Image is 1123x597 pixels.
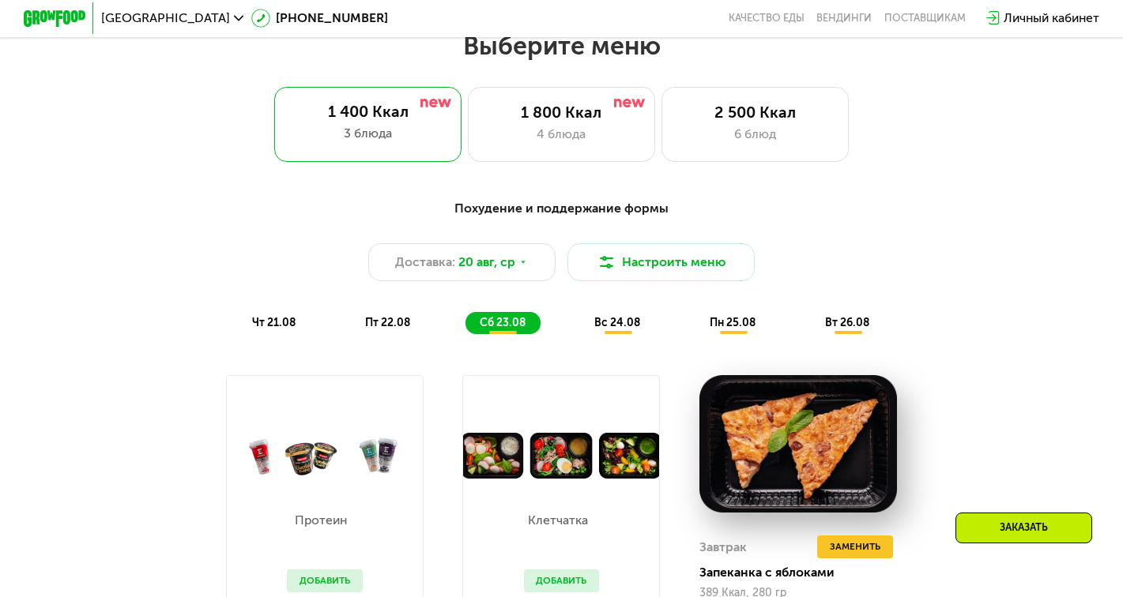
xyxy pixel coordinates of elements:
[458,253,515,272] span: 20 авг, ср
[50,30,1073,62] h2: Выберите меню
[290,124,446,143] div: 3 блюда
[484,103,639,122] div: 1 800 Ккал
[287,514,355,527] p: Протеин
[678,125,832,144] div: 6 блюд
[594,316,640,329] span: вс 24.08
[955,513,1092,543] div: Заказать
[101,12,230,24] span: [GEOGRAPHIC_DATA]
[567,243,755,280] button: Настроить меню
[1004,9,1099,28] div: Личный кабинет
[699,535,747,559] div: Завтрак
[524,514,592,527] p: Клетчатка
[678,103,832,122] div: 2 500 Ккал
[287,569,363,593] button: Добавить
[524,569,600,593] button: Добавить
[825,316,869,329] span: вт 26.08
[816,12,872,24] a: Вендинги
[290,103,446,122] div: 1 400 Ккал
[251,9,389,28] a: [PHONE_NUMBER]
[699,565,910,580] div: Запеканка с яблоками
[884,12,966,24] div: поставщикам
[817,535,893,559] button: Заменить
[252,316,296,329] span: чт 21.08
[365,316,410,329] span: пт 22.08
[830,539,880,555] span: Заменить
[729,12,805,24] a: Качество еды
[710,316,756,329] span: пн 25.08
[100,199,1023,219] div: Похудение и поддержание формы
[484,125,639,144] div: 4 блюда
[480,316,526,329] span: сб 23.08
[395,253,455,272] span: Доставка:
